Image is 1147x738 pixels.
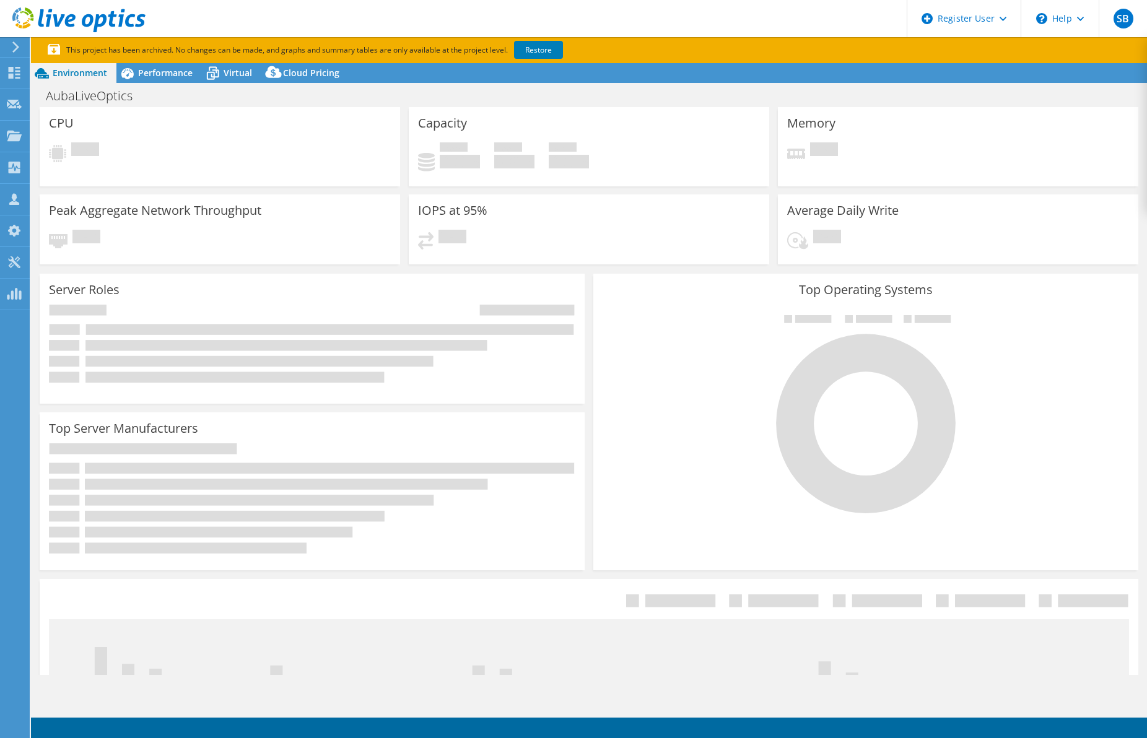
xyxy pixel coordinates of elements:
span: SB [1114,9,1133,28]
h3: Memory [787,116,835,130]
h4: 0 GiB [549,155,589,168]
span: Pending [72,230,100,246]
h3: Peak Aggregate Network Throughput [49,204,261,217]
span: Free [494,142,522,155]
span: Performance [138,67,193,79]
span: Pending [813,230,841,246]
h3: IOPS at 95% [418,204,487,217]
span: Cloud Pricing [283,67,339,79]
h1: AubaLiveOptics [40,89,152,103]
span: Environment [53,67,107,79]
h3: Capacity [418,116,467,130]
h3: Server Roles [49,283,120,297]
svg: \n [1036,13,1047,24]
h4: 0 GiB [494,155,534,168]
p: This project has been archived. No changes can be made, and graphs and summary tables are only av... [48,43,655,57]
h3: Average Daily Write [787,204,899,217]
span: Pending [438,230,466,246]
h4: 0 GiB [440,155,480,168]
span: Used [440,142,468,155]
span: Total [549,142,577,155]
h3: Top Server Manufacturers [49,422,198,435]
span: Pending [810,142,838,159]
h3: Top Operating Systems [603,283,1129,297]
span: Pending [71,142,99,159]
span: Virtual [224,67,252,79]
h3: CPU [49,116,74,130]
a: Restore [514,41,563,59]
